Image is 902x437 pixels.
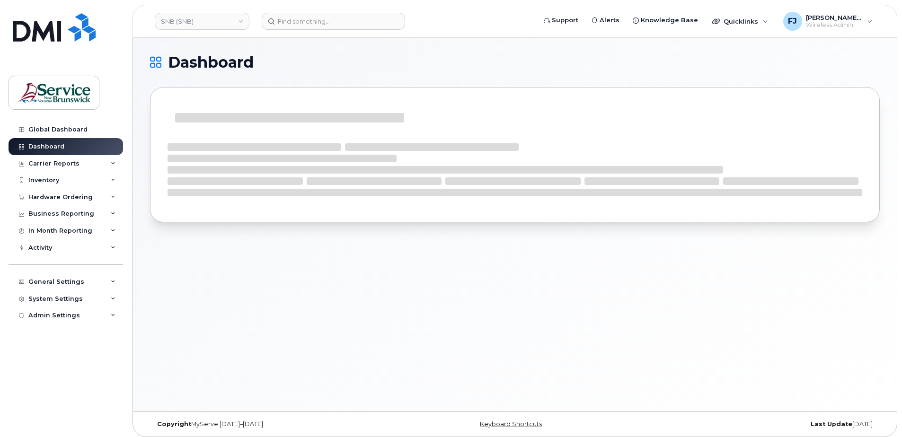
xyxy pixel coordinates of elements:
[480,420,542,428] a: Keyboard Shortcuts
[637,420,880,428] div: [DATE]
[811,420,852,428] strong: Last Update
[168,55,254,70] span: Dashboard
[150,420,393,428] div: MyServe [DATE]–[DATE]
[157,420,191,428] strong: Copyright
